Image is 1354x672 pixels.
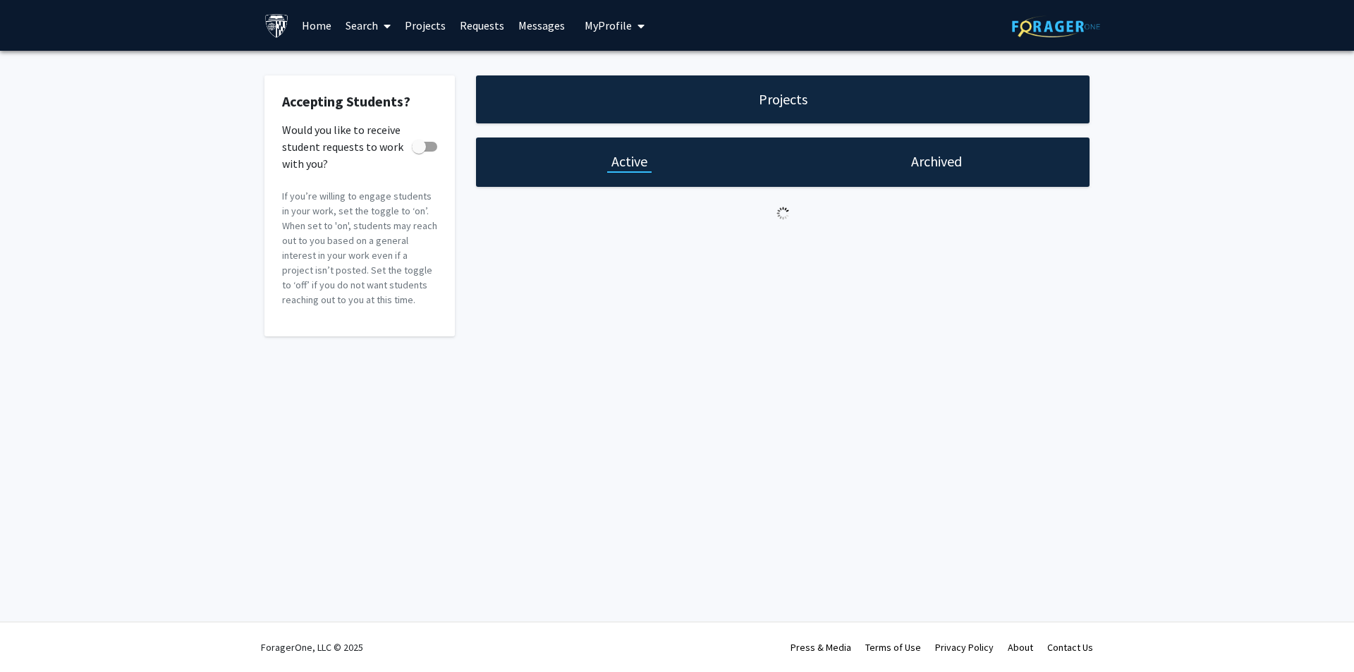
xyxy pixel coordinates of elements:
h1: Archived [911,152,962,171]
h1: Projects [759,90,807,109]
h2: Accepting Students? [282,93,437,110]
a: Projects [398,1,453,50]
a: Contact Us [1047,641,1093,654]
a: Press & Media [791,641,851,654]
a: Messages [511,1,572,50]
img: Loading [771,201,795,226]
iframe: Chat [11,609,60,661]
h1: Active [611,152,647,171]
span: Would you like to receive student requests to work with you? [282,121,406,172]
a: Requests [453,1,511,50]
img: Johns Hopkins University Logo [264,13,289,38]
a: Terms of Use [865,641,921,654]
div: ForagerOne, LLC © 2025 [261,623,363,672]
a: Home [295,1,338,50]
a: About [1008,641,1033,654]
img: ForagerOne Logo [1012,16,1100,37]
span: My Profile [585,18,632,32]
a: Privacy Policy [935,641,994,654]
p: If you’re willing to engage students in your work, set the toggle to ‘on’. When set to 'on', stud... [282,189,437,307]
a: Search [338,1,398,50]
